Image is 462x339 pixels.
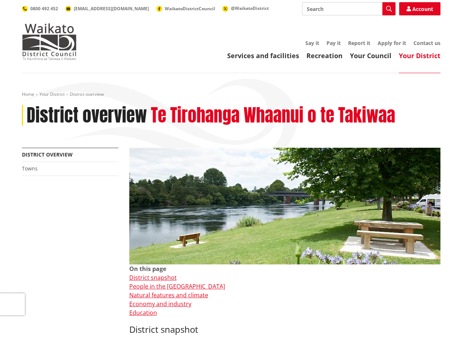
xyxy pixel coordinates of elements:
span: WaikatoDistrictCouncil [165,5,215,12]
a: Home [22,91,34,97]
a: People in the [GEOGRAPHIC_DATA] [129,282,225,290]
span: 0800 492 452 [30,5,58,12]
h2: Te Tirohanga Whaanui o te Takiwaa [151,105,395,126]
a: Your District [399,51,440,60]
a: [EMAIL_ADDRESS][DOMAIN_NAME] [65,5,149,12]
img: Ngaruawahia 0015 [129,148,440,264]
span: @WaikatoDistrict [231,5,269,11]
a: Services and facilities [227,51,299,60]
a: Towns [22,165,38,172]
span: District overview [70,91,104,97]
span: [EMAIL_ADDRESS][DOMAIN_NAME] [74,5,149,12]
a: District snapshot [129,274,177,282]
a: 0800 492 452 [22,5,58,12]
strong: On this page [129,265,166,273]
a: Economy and industry [129,300,191,308]
a: @WaikatoDistrict [222,5,269,11]
a: Apply for it [378,39,406,46]
a: Say it [305,39,319,46]
a: Account [399,2,440,15]
h3: District snapshot [129,324,440,335]
a: Natural features and climate [129,291,208,299]
input: Search input [302,2,396,15]
a: Your District [39,91,65,97]
a: Contact us [413,39,440,46]
a: Report it [348,39,370,46]
a: WaikatoDistrictCouncil [156,5,215,12]
a: Your Council [350,51,392,60]
a: Recreation [306,51,343,60]
a: District overview [22,151,73,158]
a: Education [129,309,157,317]
h1: District overview [27,105,147,126]
a: Pay it [327,39,341,46]
img: Waikato District Council - Te Kaunihera aa Takiwaa o Waikato [22,23,77,60]
nav: breadcrumb [22,91,440,98]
